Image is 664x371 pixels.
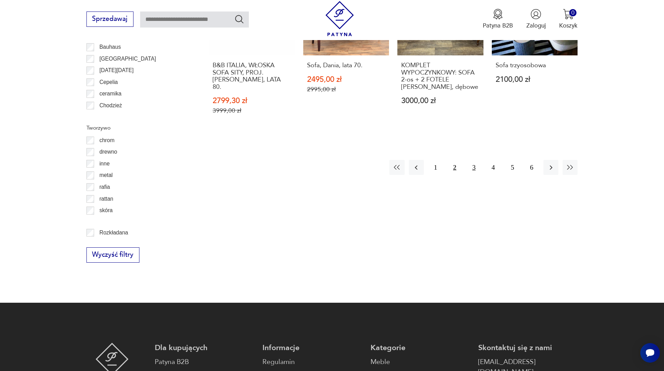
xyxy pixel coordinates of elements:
p: rafia [99,183,110,192]
p: ceramika [99,89,121,98]
p: chrom [99,136,114,145]
button: Wyczyść filtry [86,247,139,263]
p: Dla kupujących [155,343,254,353]
p: Rozkładana [99,228,128,237]
button: 4 [486,160,501,175]
button: 1 [428,160,443,175]
p: Skontaktuj się z nami [478,343,578,353]
p: metal [99,171,113,180]
button: Szukaj [234,14,244,24]
button: Zaloguj [526,9,546,30]
p: Kategorie [371,343,470,353]
p: Informacje [262,343,362,353]
button: Sprzedawaj [86,11,133,27]
button: 2 [447,160,462,175]
button: 0Koszyk [559,9,578,30]
p: 3000,00 zł [401,97,480,105]
a: Regulamin [262,357,362,367]
button: 6 [524,160,539,175]
p: Koszyk [559,22,578,30]
p: [GEOGRAPHIC_DATA] [99,54,156,63]
a: Sprzedawaj [86,17,133,22]
p: 2100,00 zł [496,76,574,83]
p: skóra [99,206,113,215]
p: Cepelia [99,78,118,87]
div: 0 [569,9,577,16]
p: rattan [99,194,113,203]
a: Patyna B2B [155,357,254,367]
img: Patyna - sklep z meblami i dekoracjami vintage [322,1,357,36]
p: Ćmielów [99,113,120,122]
iframe: Smartsupp widget button [640,343,660,363]
button: Patyna B2B [483,9,513,30]
p: drewno [99,147,117,156]
h3: KOMPLET WYPOCZYNKOWY: SOFA 2-os + 2 FOTELE [PERSON_NAME], dębowe [401,62,480,91]
p: [DATE][DATE] [99,66,133,75]
h3: Sofa trzyosobowa [496,62,574,69]
h3: B&B ITALIA, WŁOSKA SOFA SITY, PROJ. [PERSON_NAME], LATA 80. [213,62,291,91]
button: 5 [505,160,520,175]
button: 3 [466,160,481,175]
p: Chodzież [99,101,122,110]
p: tkanina [99,218,117,227]
a: Meble [371,357,470,367]
p: 2995,00 zł [307,86,386,93]
p: inne [99,159,109,168]
p: Zaloguj [526,22,546,30]
p: 2495,00 zł [307,76,386,83]
h3: Sofa, Dania, lata 70. [307,62,386,69]
p: Patyna B2B [483,22,513,30]
p: 2799,30 zł [213,97,291,105]
img: Ikonka użytkownika [531,9,541,20]
p: Bauhaus [99,42,121,52]
p: Tworzywo [86,123,189,132]
img: Ikona koszyka [563,9,574,20]
a: Ikona medaluPatyna B2B [483,9,513,30]
p: 3999,00 zł [213,107,291,114]
img: Ikona medalu [493,9,503,20]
